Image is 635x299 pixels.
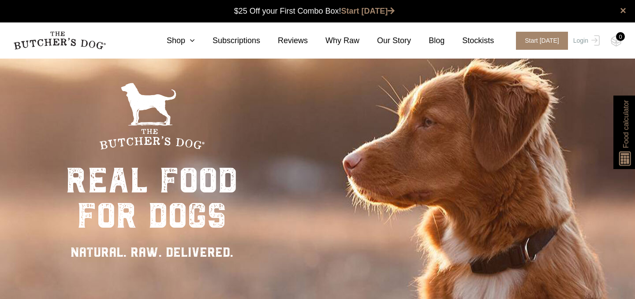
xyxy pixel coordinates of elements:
[507,32,571,50] a: Start [DATE]
[66,163,238,233] div: real food for dogs
[620,100,631,148] span: Food calculator
[66,242,238,262] div: NATURAL. RAW. DELIVERED.
[444,35,494,47] a: Stockists
[341,7,395,15] a: Start [DATE]
[260,35,308,47] a: Reviews
[195,35,260,47] a: Subscriptions
[149,35,195,47] a: Shop
[620,5,626,16] a: close
[411,35,444,47] a: Blog
[611,35,622,47] img: TBD_Cart-Empty.png
[571,32,600,50] a: Login
[516,32,568,50] span: Start [DATE]
[616,32,625,41] div: 0
[359,35,411,47] a: Our Story
[308,35,359,47] a: Why Raw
